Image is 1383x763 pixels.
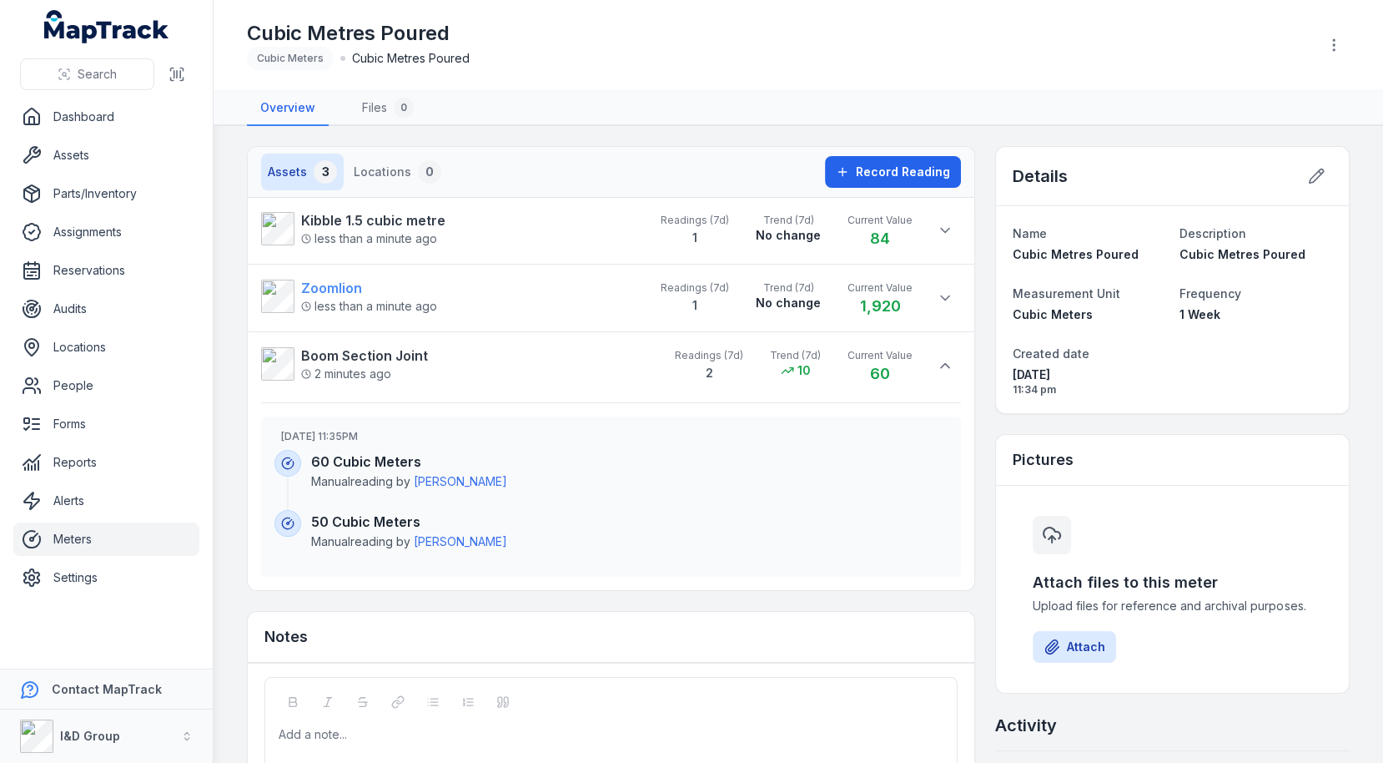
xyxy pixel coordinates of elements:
[1013,307,1093,321] span: Cubic Meters
[247,20,470,47] h1: Cubic Metres Poured
[825,156,961,188] button: Record Reading
[20,58,154,90] button: Search
[52,682,162,696] strong: Contact MapTrack
[60,729,120,743] strong: I&D Group
[78,66,117,83] span: Search
[44,10,169,43] a: MapTrack
[311,533,948,550] span: Manual reading by
[394,98,414,118] div: 0
[756,295,821,311] strong: No change
[661,281,729,295] span: Readings (7d)
[13,331,199,364] a: Locations
[261,154,344,190] button: Assets3
[311,473,948,490] span: Manual reading by
[414,533,507,550] a: [PERSON_NAME]
[1013,286,1120,301] span: Measurement Unit
[13,177,199,210] a: Parts/Inventory
[347,154,448,190] button: Locations0
[311,512,948,532] h4: 50 Cubic Meters
[13,292,199,326] a: Audits
[13,254,199,287] a: Reservations
[301,346,428,366] strong: Boom Section Joint
[311,452,948,472] h4: 60 Cubic Meters
[247,91,329,126] a: Overview
[314,160,337,184] div: 3
[13,139,199,172] a: Assets
[1033,631,1116,663] button: Attach
[13,369,199,402] a: People
[13,407,199,441] a: Forms
[1013,164,1068,188] h2: Details
[349,91,427,126] a: Files0
[13,561,199,594] a: Settings
[247,47,334,70] div: Cubic Meters
[1179,226,1246,240] span: Description
[847,281,913,295] span: Current Value
[692,298,697,312] strong: 1
[870,230,890,247] strong: 84
[13,446,199,479] a: Reports
[847,349,913,362] span: Current Value
[13,523,199,556] a: Meters
[1013,383,1165,397] span: 11:34 pm
[756,214,821,227] span: Trend (7d)
[13,484,199,518] a: Alerts
[856,164,950,180] span: Record Reading
[1013,366,1165,397] time: 05/10/2025, 11:34:46 pm
[1013,366,1165,383] span: [DATE]
[1013,226,1047,240] span: Name
[1013,247,1139,261] span: Cubic Metres Poured
[261,210,644,247] a: Kibble 1.5 cubic metreless than a minute ago
[1033,598,1312,614] span: Upload files for reference and archival purposes.
[1179,286,1241,301] span: Frequency
[1179,307,1220,321] span: 1 Week
[1013,346,1089,361] span: Created date
[770,349,821,362] span: Trend (7d)
[301,366,391,382] span: 2 minutes ago
[414,473,507,490] a: [PERSON_NAME]
[756,227,821,244] strong: No change
[301,298,437,315] span: less than a minute ago
[418,160,441,184] div: 0
[264,625,308,649] h3: Notes
[860,297,901,315] strong: 1,920
[261,278,644,315] a: Zoomlionless than a minute ago
[281,430,948,443] h3: [DATE] 11:35PM
[1179,247,1305,261] span: Cubic Metres Poured
[301,230,437,247] span: less than a minute ago
[675,349,743,362] span: Readings (7d)
[352,50,470,67] span: Cubic Metres Poured
[706,366,713,380] strong: 2
[847,214,913,227] span: Current Value
[1033,571,1312,594] h3: Attach files to this meter
[301,210,445,230] strong: Kibble 1.5 cubic metre
[1013,448,1074,472] h3: Pictures
[870,365,890,382] strong: 60
[995,714,1057,737] h2: Activity
[13,215,199,249] a: Assignments
[692,230,697,245] strong: 1
[301,278,437,298] strong: Zoomlion
[756,281,821,295] span: Trend (7d)
[13,100,199,134] a: Dashboard
[797,362,811,379] strong: 10
[261,346,658,382] a: Boom Section Joint2 minutes ago
[661,214,729,227] span: Readings (7d)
